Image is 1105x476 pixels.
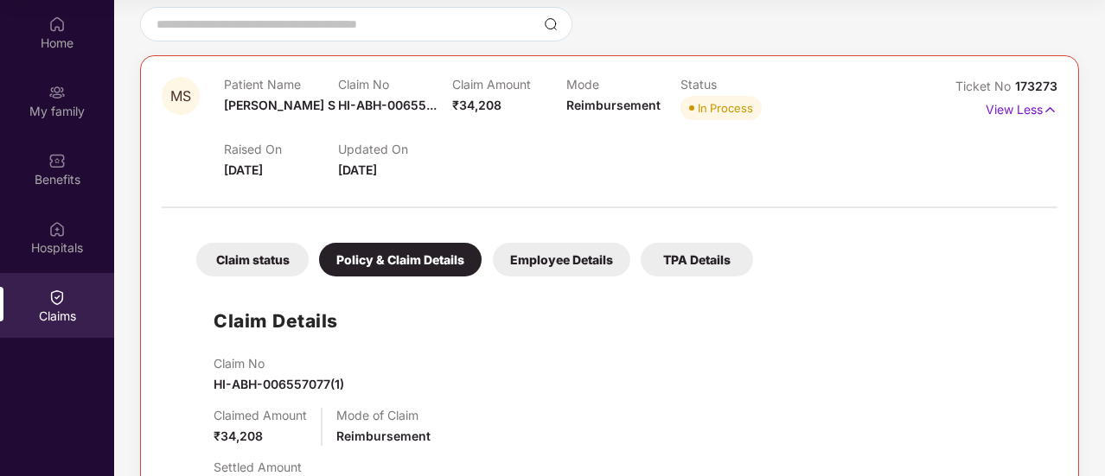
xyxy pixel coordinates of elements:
[566,77,680,92] p: Mode
[641,243,753,276] div: TPA Details
[698,99,753,117] div: In Process
[566,98,661,112] span: Reimbursement
[224,162,263,177] span: [DATE]
[214,428,263,443] span: ₹34,208
[214,356,344,371] p: Claim No
[338,77,452,92] p: Claim No
[680,77,795,92] p: Status
[986,96,1057,119] p: View Less
[544,17,558,31] img: svg+xml;base64,PHN2ZyBpZD0iU2VhcmNoLTMyeDMyIiB4bWxucz0iaHR0cDovL3d3dy53My5vcmcvMjAwMC9zdmciIHdpZH...
[48,220,66,238] img: svg+xml;base64,PHN2ZyBpZD0iSG9zcGl0YWxzIiB4bWxucz0iaHR0cDovL3d3dy53My5vcmcvMjAwMC9zdmciIHdpZHRoPS...
[214,307,338,335] h1: Claim Details
[48,289,66,306] img: svg+xml;base64,PHN2ZyBpZD0iQ2xhaW0iIHhtbG5zPSJodHRwOi8vd3d3LnczLm9yZy8yMDAwL3N2ZyIgd2lkdGg9IjIwIi...
[214,408,307,422] p: Claimed Amount
[338,98,437,112] span: HI-ABH-00655...
[336,428,431,443] span: Reimbursement
[224,142,338,156] p: Raised On
[319,243,482,276] div: Policy & Claim Details
[1043,100,1057,119] img: svg+xml;base64,PHN2ZyB4bWxucz0iaHR0cDovL3d3dy53My5vcmcvMjAwMC9zdmciIHdpZHRoPSIxNyIgaGVpZ2h0PSIxNy...
[48,16,66,33] img: svg+xml;base64,PHN2ZyBpZD0iSG9tZSIgeG1sbnM9Imh0dHA6Ly93d3cudzMub3JnLzIwMDAvc3ZnIiB3aWR0aD0iMjAiIG...
[338,162,377,177] span: [DATE]
[336,408,431,422] p: Mode of Claim
[338,142,452,156] p: Updated On
[48,152,66,169] img: svg+xml;base64,PHN2ZyBpZD0iQmVuZWZpdHMiIHhtbG5zPSJodHRwOi8vd3d3LnczLm9yZy8yMDAwL3N2ZyIgd2lkdGg9Ij...
[214,377,344,391] span: HI-ABH-006557077(1)
[48,84,66,101] img: svg+xml;base64,PHN2ZyB3aWR0aD0iMjAiIGhlaWdodD0iMjAiIHZpZXdCb3g9IjAgMCAyMCAyMCIgZmlsbD0ibm9uZSIgeG...
[452,98,501,112] span: ₹34,208
[452,77,566,92] p: Claim Amount
[196,243,309,276] div: Claim status
[214,460,302,474] p: Settled Amount
[170,89,191,104] span: MS
[1015,79,1057,93] span: 173273
[224,77,338,92] p: Patient Name
[955,79,1015,93] span: Ticket No
[224,98,335,112] span: [PERSON_NAME] S
[493,243,630,276] div: Employee Details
